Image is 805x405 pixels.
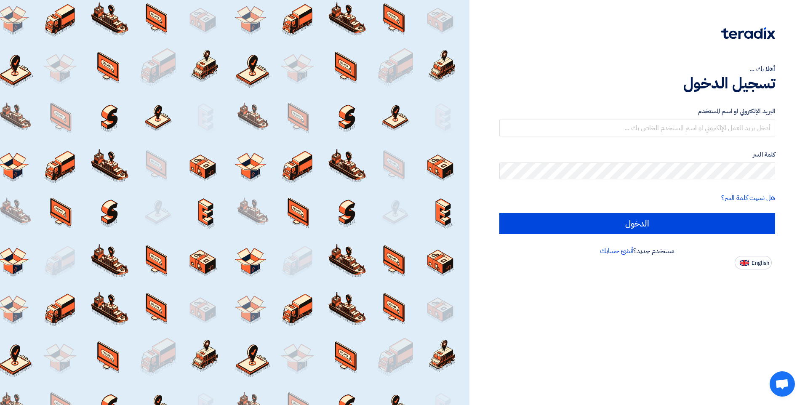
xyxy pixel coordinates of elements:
[499,107,775,116] label: البريد الإلكتروني او اسم المستخدم
[499,213,775,234] input: الدخول
[499,150,775,160] label: كلمة السر
[600,246,633,256] a: أنشئ حسابك
[721,27,775,39] img: Teradix logo
[499,74,775,93] h1: تسجيل الدخول
[752,260,769,266] span: English
[499,64,775,74] div: أهلا بك ...
[721,193,775,203] a: هل نسيت كلمة السر؟
[499,120,775,136] input: أدخل بريد العمل الإلكتروني او اسم المستخدم الخاص بك ...
[770,371,795,397] div: Open chat
[499,246,775,256] div: مستخدم جديد؟
[740,260,749,266] img: en-US.png
[735,256,772,269] button: English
